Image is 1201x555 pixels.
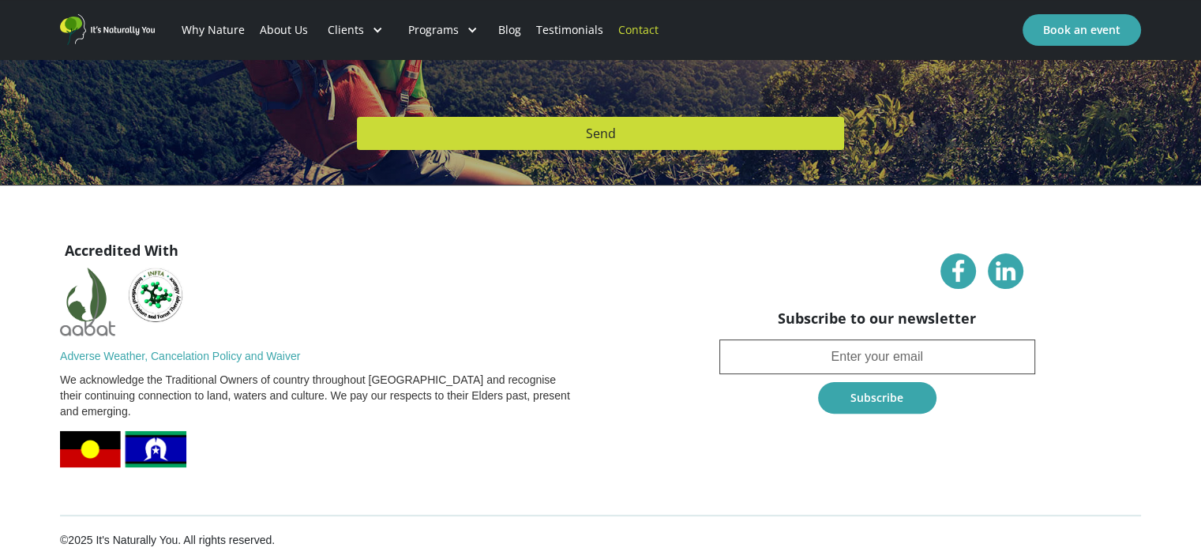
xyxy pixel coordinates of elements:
input: Subscribe [818,382,936,414]
a: Book an event [1023,14,1141,46]
img: NIFTA Logo [128,268,183,323]
a: Adverse Weather, Cancelation Policy and Waiver [60,348,300,364]
a: home [60,14,155,45]
iframe: reCAPTCHA [357,49,597,111]
form: Newsletter [719,339,1035,422]
img: AABAT Logo [60,268,115,348]
a: Contact [611,3,666,57]
div: We acknowledge the Traditional Owners of country throughout [GEOGRAPHIC_DATA] and recognise their... [60,372,587,419]
a: Blog [490,3,528,57]
div: Clients [328,22,364,38]
div: Clients [315,3,396,57]
input: Enter your email [719,339,1035,374]
h4: Subscribe to our newsletter [719,309,1035,328]
a: Why Nature [174,3,252,57]
a: About Us [252,3,315,57]
a: Testimonials [529,3,611,57]
div: Programs [396,3,490,57]
div: Programs [408,22,459,38]
div: ©2025 It's Naturally You. All rights reserved. [60,532,275,548]
input: Send [357,117,844,150]
h4: Accredited With [60,241,183,260]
